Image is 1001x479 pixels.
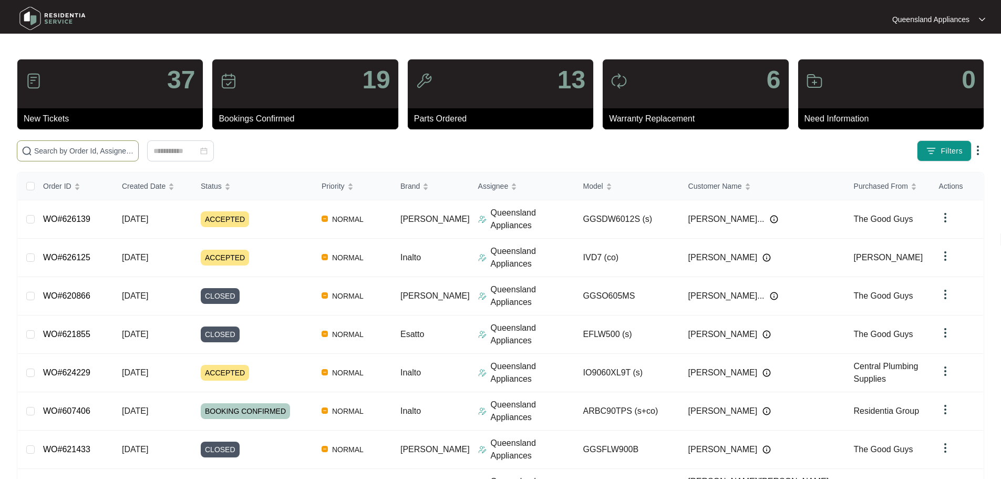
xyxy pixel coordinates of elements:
span: ACCEPTED [201,250,249,266]
span: NORMAL [328,366,368,379]
p: New Tickets [24,113,203,125]
p: Parts Ordered [414,113,593,125]
span: NORMAL [328,213,368,226]
img: residentia service logo [16,3,89,34]
p: 37 [167,67,195,93]
td: GGSO605MS [575,277,680,315]
span: NORMAL [328,328,368,341]
img: dropdown arrow [979,17,985,22]
p: Queensland Appliances [491,322,575,347]
img: dropdown arrow [939,365,952,378]
a: WO#626139 [43,215,90,223]
span: NORMAL [328,443,368,456]
img: Vercel Logo [322,254,328,260]
td: GGSDW6012S (s) [575,200,680,239]
p: 6 [767,67,781,93]
span: The Good Guys [854,330,913,339]
span: [DATE] [122,445,148,454]
span: [DATE] [122,330,148,339]
p: Need Information [804,113,984,125]
img: icon [416,73,432,89]
span: Central Plumbing Supplies [854,362,919,383]
img: dropdown arrow [939,288,952,301]
span: Filters [941,146,963,157]
span: NORMAL [328,405,368,417]
img: Assigner Icon [478,292,487,300]
span: The Good Guys [854,445,913,454]
p: Warranty Replacement [609,113,788,125]
span: Created Date [122,180,166,192]
th: Model [575,172,680,200]
span: Inalto [400,406,421,415]
button: filter iconFilters [917,140,972,161]
a: WO#607406 [43,406,90,415]
span: The Good Guys [854,291,913,300]
img: Assigner Icon [478,253,487,262]
span: [PERSON_NAME]... [688,213,765,226]
img: Assigner Icon [478,407,487,415]
p: Queensland Appliances [892,14,969,25]
span: [PERSON_NAME] [688,251,758,264]
th: Purchased From [845,172,951,200]
img: Vercel Logo [322,216,328,222]
img: Info icon [770,292,778,300]
img: search-icon [22,146,32,156]
p: Queensland Appliances [491,399,575,424]
img: icon [25,73,42,89]
a: WO#624229 [43,368,90,377]
th: Priority [313,172,392,200]
span: [PERSON_NAME] [400,445,470,454]
span: [PERSON_NAME] [688,328,758,341]
span: Order ID [43,180,71,192]
span: [PERSON_NAME] [400,291,470,300]
span: [DATE] [122,215,148,223]
img: Assigner Icon [478,445,487,454]
span: Status [201,180,222,192]
p: Queensland Appliances [491,207,575,232]
p: Queensland Appliances [491,283,575,309]
img: Assigner Icon [478,369,487,377]
td: EFLW500 (s) [575,315,680,354]
span: BOOKING CONFIRMED [201,403,290,419]
th: Created Date [113,172,192,200]
th: Actions [931,172,983,200]
p: Queensland Appliances [491,245,575,270]
a: WO#621433 [43,445,90,454]
td: IO9060XL9T (s) [575,354,680,392]
img: Assigner Icon [478,330,487,339]
span: CLOSED [201,288,240,304]
span: Purchased From [854,180,908,192]
a: WO#620866 [43,291,90,300]
td: ARBC90TPS (s+co) [575,392,680,431]
span: [PERSON_NAME] [688,405,758,417]
img: Info icon [762,369,771,377]
img: dropdown arrow [939,442,952,454]
p: Bookings Confirmed [219,113,398,125]
img: dropdown arrow [939,250,952,262]
span: [DATE] [122,291,148,300]
span: Brand [400,180,420,192]
a: WO#626125 [43,253,90,262]
span: [DATE] [122,253,148,262]
span: Residentia Group [854,406,920,415]
img: Vercel Logo [322,369,328,375]
th: Brand [392,172,470,200]
img: Vercel Logo [322,446,328,452]
span: ACCEPTED [201,365,249,381]
p: 13 [558,67,585,93]
th: Order ID [35,172,113,200]
span: Assignee [478,180,509,192]
span: NORMAL [328,251,368,264]
span: Inalto [400,253,421,262]
img: filter icon [926,146,936,156]
img: icon [611,73,627,89]
a: WO#621855 [43,330,90,339]
span: Customer Name [688,180,742,192]
p: Queensland Appliances [491,437,575,462]
img: Info icon [762,407,771,415]
th: Status [192,172,313,200]
span: [PERSON_NAME] [688,366,758,379]
span: [PERSON_NAME] [688,443,758,456]
span: [PERSON_NAME] [400,215,470,223]
img: Assigner Icon [478,215,487,223]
